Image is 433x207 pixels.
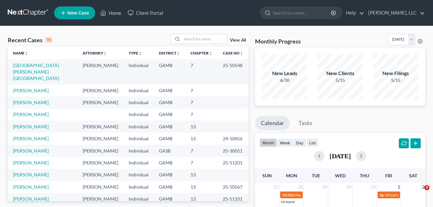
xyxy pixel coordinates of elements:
span: Thu [360,173,369,178]
span: 10:30a [282,192,294,197]
h3: Monthly Progress [255,37,301,45]
td: GAMB [154,109,185,121]
div: 5/15 [373,77,418,84]
td: GASB [154,145,185,157]
td: 7 [185,59,218,84]
td: [PERSON_NAME] [77,121,123,133]
td: Individual [123,157,154,169]
td: Individual [123,193,154,205]
span: New Case [67,11,89,15]
td: 13 [185,133,218,144]
td: 13 [185,169,218,181]
a: [PERSON_NAME] [13,136,49,141]
i: unfold_more [25,52,28,55]
td: 25-51201 [218,157,249,169]
div: New Leads [262,70,307,77]
td: [PERSON_NAME] [77,169,123,181]
a: Attorneyunfold_more [83,51,107,55]
span: Tue [312,173,320,178]
iframe: Intercom live chat [411,185,427,201]
td: 24-10856 [218,133,249,144]
td: Individual [123,109,154,121]
a: [GEOGRAPHIC_DATA][PERSON_NAME][GEOGRAPHIC_DATA] [13,63,59,81]
i: unfold_more [176,52,180,55]
div: New Filings [373,70,418,77]
span: Sun [262,173,272,178]
input: Search by name... [182,34,227,44]
span: Sat [409,173,417,178]
i: unfold_more [138,52,142,55]
i: unfold_more [240,52,243,55]
span: 31 [370,183,377,191]
td: Individual [123,84,154,96]
span: 3 [424,185,429,190]
a: [PERSON_NAME] [13,100,49,105]
td: 25-30051 [218,145,249,157]
div: 15 [45,37,53,43]
a: Calendar [255,116,290,130]
i: unfold_more [103,52,107,55]
a: [PERSON_NAME], LLC [365,7,425,19]
i: unfold_more [209,52,212,55]
a: View All [230,38,246,43]
span: 28 [297,183,303,191]
a: [PERSON_NAME] [13,160,49,165]
a: [PERSON_NAME] [13,196,49,202]
td: 13 [185,193,218,205]
td: 25-51101 [218,193,249,205]
td: GAMB [154,169,185,181]
span: 29 [321,183,328,191]
td: [PERSON_NAME] [77,157,123,169]
td: GAMB [154,157,185,169]
a: Districtunfold_more [159,51,180,55]
td: Individual [123,59,154,84]
td: 25-50567 [218,181,249,193]
td: [PERSON_NAME] [77,84,123,96]
span: 30 [346,183,352,191]
td: GAMB [154,181,185,193]
div: Recent Cases [8,36,53,44]
td: 13 [185,181,218,193]
span: Hearing for [PERSON_NAME] [295,192,345,197]
td: Individual [123,181,154,193]
td: GAMB [154,96,185,108]
span: 27 [273,183,279,191]
td: Individual [123,96,154,108]
button: list [306,138,319,147]
td: [PERSON_NAME] [77,59,123,84]
a: Typeunfold_more [129,51,142,55]
td: Individual [123,121,154,133]
td: GAMB [154,133,185,144]
a: [PERSON_NAME] [13,148,49,153]
td: 7 [185,96,218,108]
a: Client Portal [124,7,166,19]
td: GAMB [154,84,185,96]
td: [PERSON_NAME] [77,96,123,108]
td: [PERSON_NAME] [77,181,123,193]
span: 3p [379,192,384,197]
span: 1 [397,183,401,191]
div: 6/30 [262,77,307,84]
td: 25-50548 [218,59,249,84]
td: 13 [185,121,218,133]
td: GAMB [154,59,185,84]
span: Wed [335,173,346,178]
a: [PERSON_NAME] [13,172,49,177]
div: 5/15 [318,77,363,84]
a: Home [97,7,124,19]
div: New Clients [318,70,363,77]
a: Nameunfold_more [13,51,28,55]
a: Chapterunfold_more [191,51,212,55]
td: [PERSON_NAME] [77,133,123,144]
h2: [DATE] [330,153,351,159]
a: [PERSON_NAME] [13,88,49,93]
td: [PERSON_NAME] [77,145,123,157]
a: Case Nounfold_more [223,51,243,55]
td: 7 [185,84,218,96]
a: [PERSON_NAME] [13,124,49,129]
span: Fri [385,173,392,178]
button: week [277,138,293,147]
td: GAMB [154,193,185,205]
input: Search by name... [273,7,332,19]
span: Mon [286,173,297,178]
